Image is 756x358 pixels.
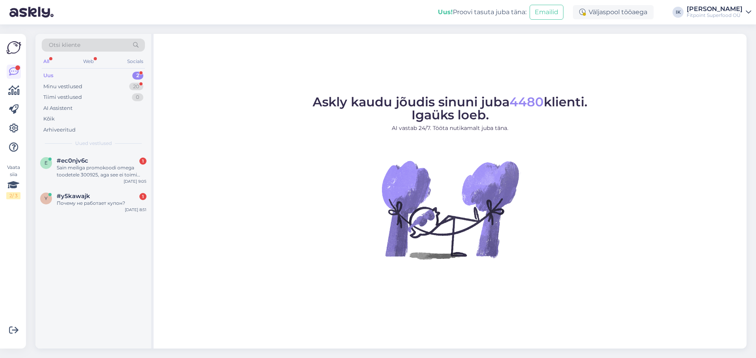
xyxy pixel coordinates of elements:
[43,83,82,91] div: Minu vestlused
[132,93,143,101] div: 0
[42,56,51,67] div: All
[57,164,146,178] div: Sain meiliga promokoodi omega toodetele 300925, aga see ei toimi ostukorvis. Öeldakse, et ei ole ...
[438,8,453,16] b: Uus!
[75,140,112,147] span: Uued vestlused
[510,94,544,109] span: 4480
[43,126,76,134] div: Arhiveeritud
[43,115,55,123] div: Kõik
[530,5,563,20] button: Emailid
[43,104,72,112] div: AI Assistent
[57,157,88,164] span: #ec0njv6c
[687,6,743,12] div: [PERSON_NAME]
[124,178,146,184] div: [DATE] 9:05
[313,94,587,122] span: Askly kaudu jõudis sinuni juba klienti. Igaüks loeb.
[673,7,684,18] div: IK
[125,207,146,213] div: [DATE] 8:51
[139,193,146,200] div: 1
[43,93,82,101] div: Tiimi vestlused
[573,5,654,19] div: Väljaspool tööaega
[44,160,48,166] span: e
[129,83,143,91] div: 20
[82,56,95,67] div: Web
[126,56,145,67] div: Socials
[43,72,54,80] div: Uus
[132,72,143,80] div: 2
[44,195,48,201] span: y
[6,164,20,199] div: Vaata siia
[6,40,21,55] img: Askly Logo
[687,6,751,19] a: [PERSON_NAME]Fitpoint Superfood OÜ
[57,200,146,207] div: Почему не работает купон?
[49,41,80,49] span: Otsi kliente
[379,139,521,280] img: No Chat active
[6,192,20,199] div: 2 / 3
[139,158,146,165] div: 1
[687,12,743,19] div: Fitpoint Superfood OÜ
[313,124,587,132] p: AI vastab 24/7. Tööta nutikamalt juba täna.
[57,193,90,200] span: #y5kawajk
[438,7,526,17] div: Proovi tasuta juba täna:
